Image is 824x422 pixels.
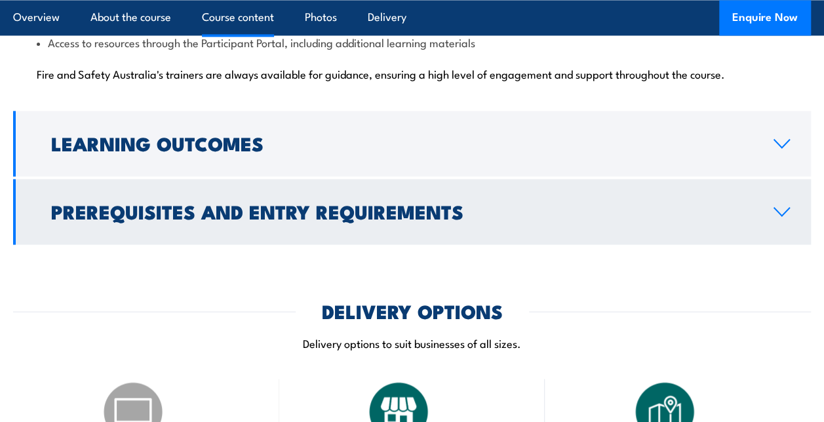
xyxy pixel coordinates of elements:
a: Learning Outcomes [13,111,811,176]
li: Access to resources through the Participant Portal, including additional learning materials [37,35,787,50]
p: Delivery options to suit businesses of all sizes. [13,335,811,350]
p: Fire and Safety Australia's trainers are always available for guidance, ensuring a high level of ... [37,67,787,80]
a: Prerequisites and Entry Requirements [13,179,811,244]
h2: DELIVERY OPTIONS [322,301,503,318]
h2: Learning Outcomes [51,134,753,151]
h2: Prerequisites and Entry Requirements [51,202,753,220]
